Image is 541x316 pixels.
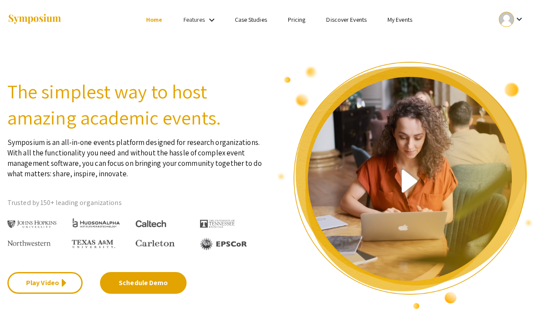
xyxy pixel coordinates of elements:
[207,15,217,25] mat-icon: Expand Features list
[7,272,83,294] a: Play Video
[7,220,57,229] img: Johns Hopkins University
[514,14,524,24] mat-icon: Expand account dropdown
[100,272,187,294] a: Schedule Demo
[200,238,248,250] img: EPSCOR
[7,240,51,245] img: Northwestern
[7,78,264,131] h2: The simplest way to host amazing academic events.
[72,218,121,228] img: HudsonAlpha
[7,13,62,25] img: Symposium by ForagerOne
[277,61,534,310] img: video overview of Symposium
[136,220,166,228] img: Caltech
[184,16,205,24] a: Features
[387,16,412,24] a: My Events
[326,16,367,24] a: Discover Events
[7,196,264,209] p: Trusted by 150+ leading organizations
[235,16,267,24] a: Case Studies
[288,16,306,24] a: Pricing
[490,10,534,29] button: Expand account dropdown
[7,131,264,179] p: Symposium is an all-in-one events platform designed for research organizations. With all the func...
[72,240,115,249] img: Texas A&M University
[200,220,235,228] img: The University of Tennessee
[146,16,162,24] a: Home
[7,277,37,309] iframe: Chat
[136,240,175,247] img: Carleton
